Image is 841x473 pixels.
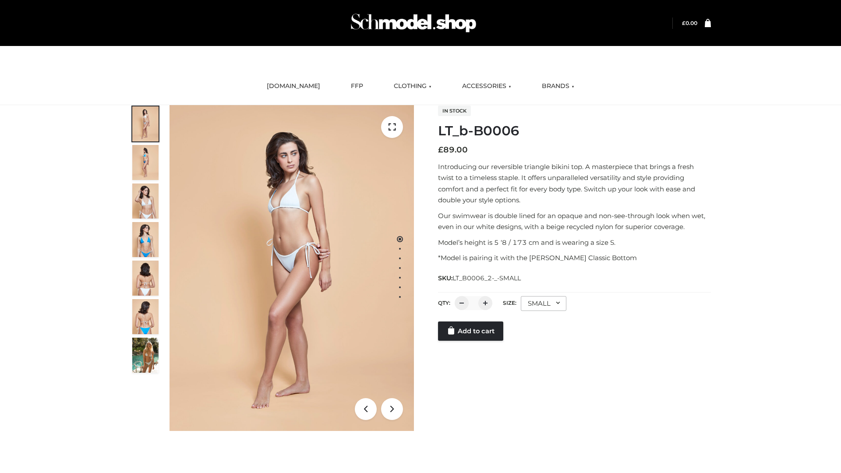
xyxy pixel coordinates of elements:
img: Arieltop_CloudNine_AzureSky2.jpg [132,338,159,373]
img: Schmodel Admin 964 [348,6,479,40]
img: ArielClassicBikiniTop_CloudNine_AzureSky_OW114ECO_1 [170,105,414,431]
span: £ [682,20,686,26]
span: SKU: [438,273,522,283]
img: ArielClassicBikiniTop_CloudNine_AzureSky_OW114ECO_3-scaled.jpg [132,184,159,219]
a: FFP [344,77,370,96]
img: ArielClassicBikiniTop_CloudNine_AzureSky_OW114ECO_2-scaled.jpg [132,145,159,180]
a: £0.00 [682,20,697,26]
a: CLOTHING [387,77,438,96]
p: Our swimwear is double lined for an opaque and non-see-through look when wet, even in our white d... [438,210,711,233]
p: Model’s height is 5 ‘8 / 173 cm and is wearing a size S. [438,237,711,248]
p: *Model is pairing it with the [PERSON_NAME] Classic Bottom [438,252,711,264]
img: ArielClassicBikiniTop_CloudNine_AzureSky_OW114ECO_4-scaled.jpg [132,222,159,257]
bdi: 0.00 [682,20,697,26]
img: ArielClassicBikiniTop_CloudNine_AzureSky_OW114ECO_8-scaled.jpg [132,299,159,334]
img: ArielClassicBikiniTop_CloudNine_AzureSky_OW114ECO_7-scaled.jpg [132,261,159,296]
h1: LT_b-B0006 [438,123,711,139]
a: ACCESSORIES [456,77,518,96]
span: LT_B0006_2-_-SMALL [452,274,521,282]
img: ArielClassicBikiniTop_CloudNine_AzureSky_OW114ECO_1-scaled.jpg [132,106,159,141]
a: [DOMAIN_NAME] [260,77,327,96]
label: Size: [503,300,516,306]
div: SMALL [521,296,566,311]
a: Add to cart [438,321,503,341]
a: BRANDS [535,77,581,96]
p: Introducing our reversible triangle bikini top. A masterpiece that brings a fresh twist to a time... [438,161,711,206]
span: In stock [438,106,471,116]
span: £ [438,145,443,155]
label: QTY: [438,300,450,306]
bdi: 89.00 [438,145,468,155]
